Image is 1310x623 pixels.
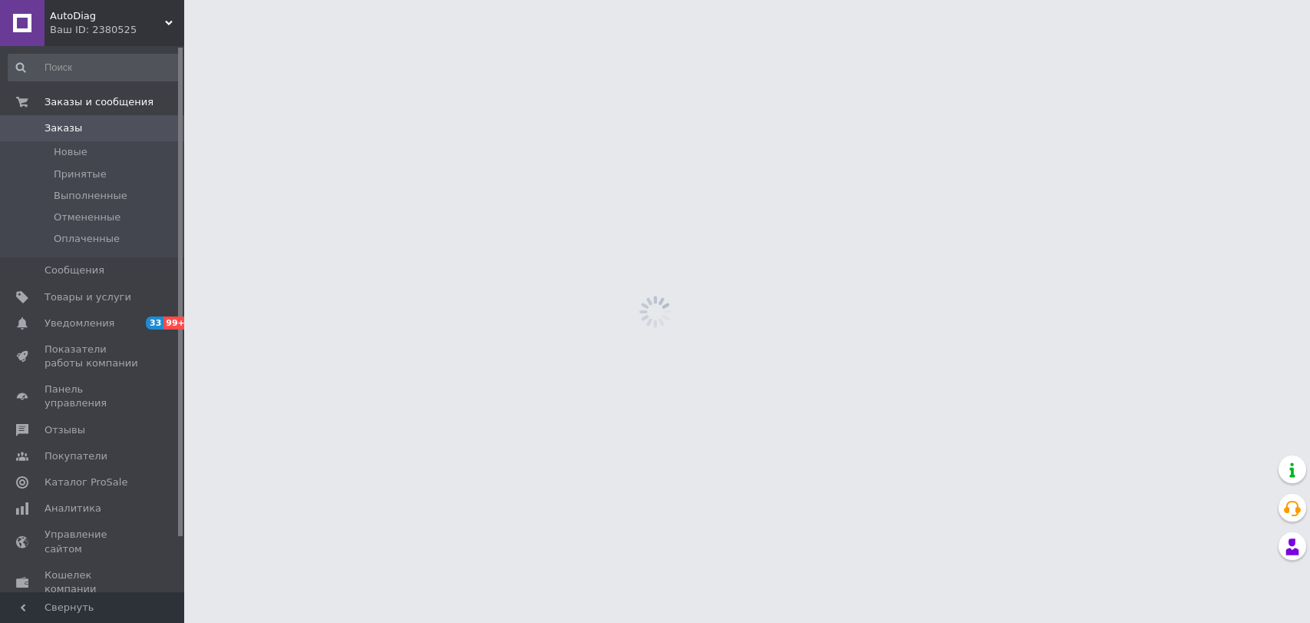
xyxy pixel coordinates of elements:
[45,502,101,515] span: Аналитика
[45,263,104,277] span: Сообщения
[45,343,142,370] span: Показатели работы компании
[45,476,127,489] span: Каталог ProSale
[54,189,127,203] span: Выполненные
[54,210,120,224] span: Отмененные
[163,316,189,330] span: 99+
[54,232,120,246] span: Оплаченные
[45,568,142,596] span: Кошелек компании
[146,316,163,330] span: 33
[8,54,180,81] input: Поиск
[45,528,142,555] span: Управление сайтом
[50,23,184,37] div: Ваш ID: 2380525
[54,145,87,159] span: Новые
[45,316,114,330] span: Уведомления
[45,449,107,463] span: Покупатели
[45,290,131,304] span: Товары и услуги
[45,121,82,135] span: Заказы
[45,383,142,410] span: Панель управления
[45,95,153,109] span: Заказы и сообщения
[50,9,165,23] span: AutoDiag
[45,423,85,437] span: Отзывы
[54,167,107,181] span: Принятые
